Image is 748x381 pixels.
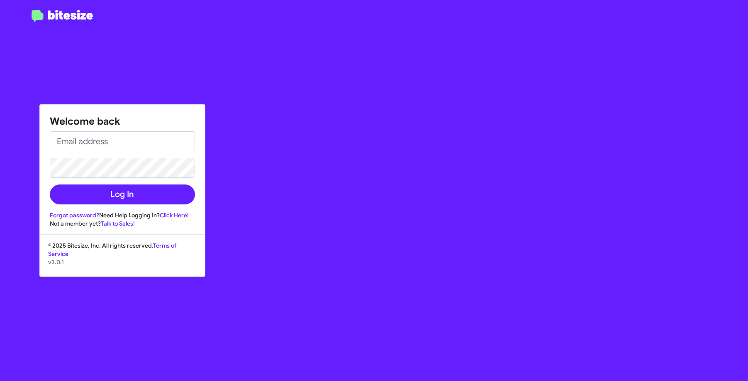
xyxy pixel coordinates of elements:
div: Not a member yet? [50,219,195,228]
a: Forgot password? [50,211,99,219]
p: v3.0.1 [48,258,197,266]
a: Talk to Sales! [101,220,135,227]
div: © 2025 Bitesize, Inc. All rights reserved. [40,241,205,276]
input: Email address [50,131,195,151]
a: Click Here! [160,211,189,219]
div: Need Help Logging In? [50,211,195,219]
h1: Welcome back [50,115,195,128]
button: Log In [50,184,195,204]
a: Terms of Service [48,242,176,258]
